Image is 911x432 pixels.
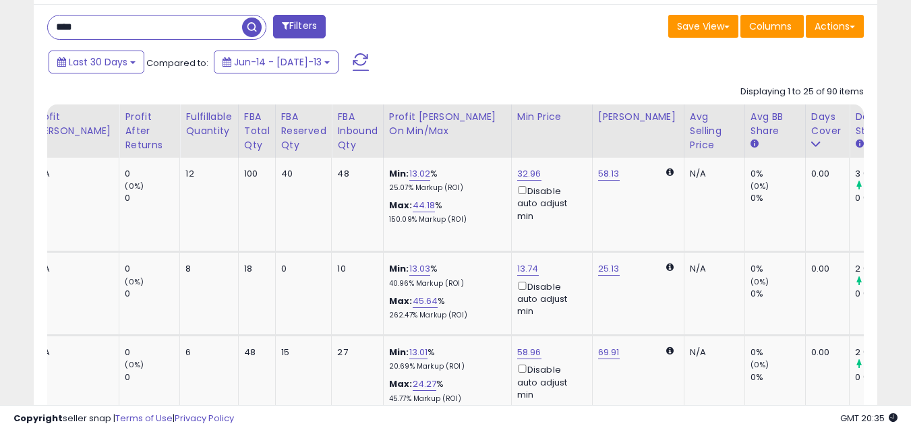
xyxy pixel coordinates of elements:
[413,377,437,391] a: 24.27
[409,346,428,359] a: 13.01
[598,346,620,359] a: 69.91
[389,362,501,371] p: 20.69% Markup (ROI)
[751,263,805,275] div: 0%
[517,262,539,276] a: 13.74
[185,263,227,275] div: 8
[49,51,144,73] button: Last 30 Days
[33,110,113,138] div: Profit [PERSON_NAME]
[244,168,265,180] div: 100
[389,199,501,224] div: %
[740,86,864,98] div: Displaying 1 to 25 of 90 items
[389,346,501,371] div: %
[389,346,409,359] b: Min:
[751,192,805,204] div: 0%
[234,55,322,69] span: Jun-14 - [DATE]-13
[175,412,234,425] a: Privacy Policy
[855,288,910,300] div: 0 (0%)
[855,371,910,383] div: 0 (0%)
[33,168,109,180] div: N/A
[855,263,910,275] div: 2 (6.67%)
[389,167,409,180] b: Min:
[751,181,769,191] small: (0%)
[811,168,839,180] div: 0.00
[125,346,179,359] div: 0
[125,181,144,191] small: (0%)
[690,263,734,275] div: N/A
[273,15,326,38] button: Filters
[751,371,805,383] div: 0%
[517,110,587,124] div: Min Price
[337,110,378,152] div: FBA inbound Qty
[598,110,678,124] div: [PERSON_NAME]
[389,295,501,320] div: %
[337,263,373,275] div: 10
[185,346,227,359] div: 6
[740,15,804,38] button: Columns
[125,359,144,370] small: (0%)
[749,20,792,33] span: Columns
[811,346,839,359] div: 0.00
[115,412,173,425] a: Terms of Use
[389,311,501,320] p: 262.47% Markup (ROI)
[33,346,109,359] div: N/A
[751,138,759,150] small: Avg BB Share.
[806,15,864,38] button: Actions
[69,55,127,69] span: Last 30 Days
[855,138,863,150] small: Days In Stock.
[125,110,174,152] div: Profit After Returns
[281,110,326,152] div: FBA Reserved Qty
[517,167,541,181] a: 32.96
[668,15,738,38] button: Save View
[389,295,413,307] b: Max:
[389,183,501,193] p: 25.07% Markup (ROI)
[751,168,805,180] div: 0%
[125,288,179,300] div: 0
[383,104,511,158] th: The percentage added to the cost of goods (COGS) that forms the calculator for Min & Max prices.
[811,110,844,138] div: Days Cover
[125,371,179,383] div: 0
[751,110,800,138] div: Avg BB Share
[751,288,805,300] div: 0%
[13,412,234,425] div: seller snap | |
[281,263,322,275] div: 0
[389,168,501,193] div: %
[517,362,582,401] div: Disable auto adjust min
[337,346,373,359] div: 27
[33,263,109,275] div: N/A
[185,168,227,180] div: 12
[244,346,265,359] div: 48
[125,276,144,287] small: (0%)
[598,262,620,276] a: 25.13
[855,346,910,359] div: 2 (6.67%)
[517,183,582,222] div: Disable auto adjust min
[517,279,582,318] div: Disable auto adjust min
[337,168,373,180] div: 48
[281,346,322,359] div: 15
[389,279,501,288] p: 40.96% Markup (ROI)
[389,377,413,390] b: Max:
[413,199,436,212] a: 44.18
[389,110,506,138] div: Profit [PERSON_NAME] on Min/Max
[855,192,910,204] div: 0 (0%)
[185,110,232,138] div: Fulfillable Quantity
[281,168,322,180] div: 40
[751,276,769,287] small: (0%)
[214,51,339,73] button: Jun-14 - [DATE]-13
[690,110,739,152] div: Avg Selling Price
[389,199,413,212] b: Max:
[389,263,501,288] div: %
[811,263,839,275] div: 0.00
[146,57,208,69] span: Compared to:
[409,167,431,181] a: 13.02
[389,215,501,224] p: 150.09% Markup (ROI)
[125,168,179,180] div: 0
[389,378,501,403] div: %
[855,110,904,138] div: Days In Stock
[690,346,734,359] div: N/A
[598,167,620,181] a: 58.13
[409,262,431,276] a: 13.03
[125,192,179,204] div: 0
[751,346,805,359] div: 0%
[751,359,769,370] small: (0%)
[389,262,409,275] b: Min:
